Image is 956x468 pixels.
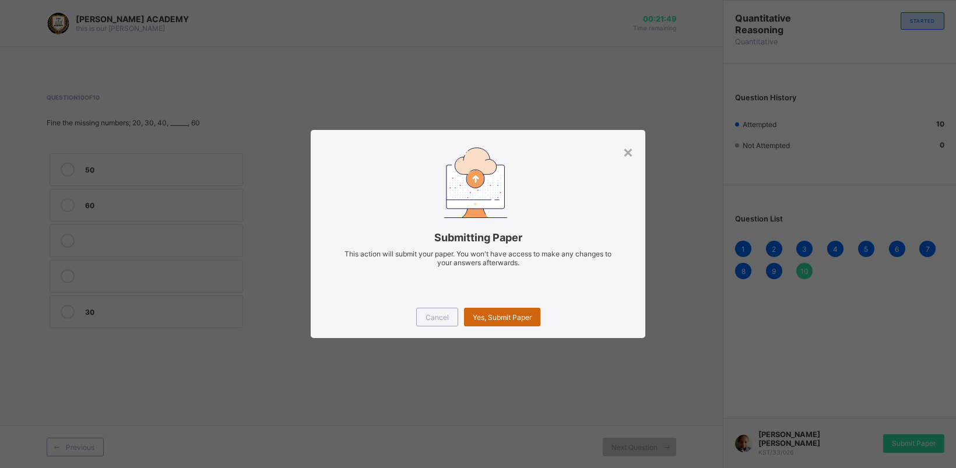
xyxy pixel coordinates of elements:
[623,142,634,161] div: ×
[444,147,507,218] img: submitting-paper.7509aad6ec86be490e328e6d2a33d40a.svg
[426,313,449,322] span: Cancel
[345,249,611,267] span: This action will submit your paper. You won't have access to make any changes to your answers aft...
[473,313,532,322] span: Yes, Submit Paper
[328,231,628,244] span: Submitting Paper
